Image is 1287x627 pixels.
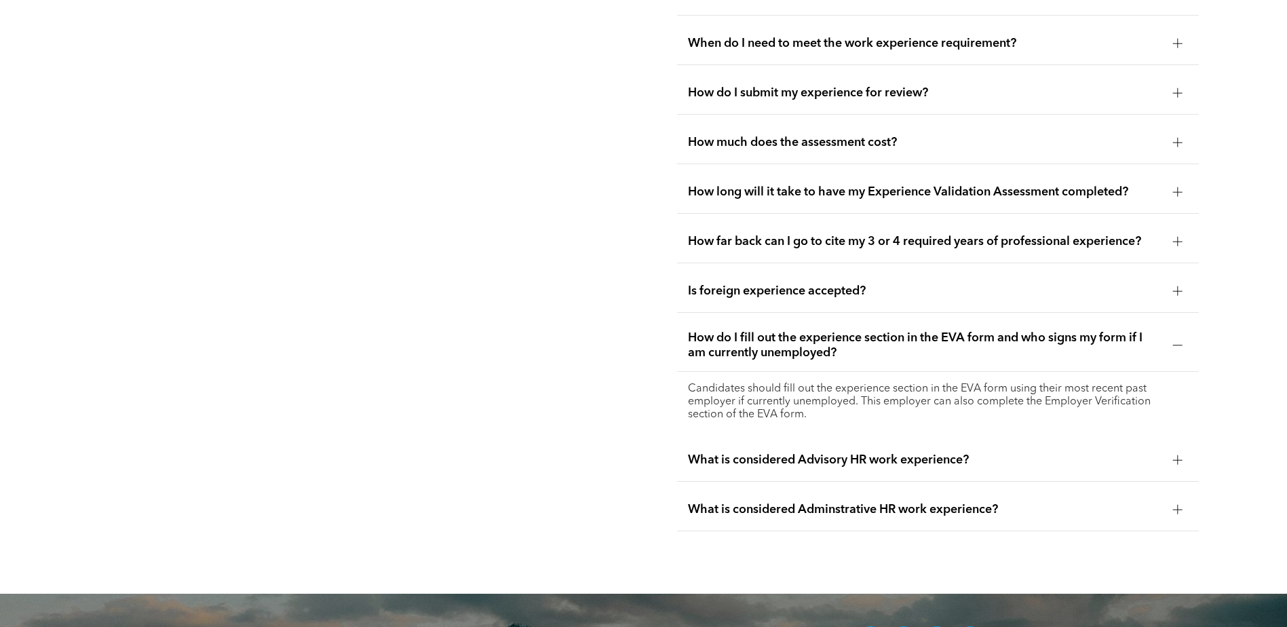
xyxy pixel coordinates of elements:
[688,85,1162,100] span: How do I submit my experience for review?
[688,36,1162,51] span: When do I need to meet the work experience requirement?
[688,330,1162,360] span: How do I fill out the experience section in the EVA form and who signs my form if I am currently ...
[688,284,1162,299] span: Is foreign experience accepted?
[688,135,1162,150] span: How much does the assessment cost?
[688,502,1162,517] span: What is considered Adminstrative HR work experience?
[688,383,1188,421] p: Candidates should fill out the experience section in the EVA form using their most recent past em...
[688,185,1162,199] span: How long will it take to have my Experience Validation Assessment completed?
[688,234,1162,249] span: How far back can I go to cite my 3 or 4 required years of professional experience?
[688,453,1162,468] span: What is considered Advisory HR work experience?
